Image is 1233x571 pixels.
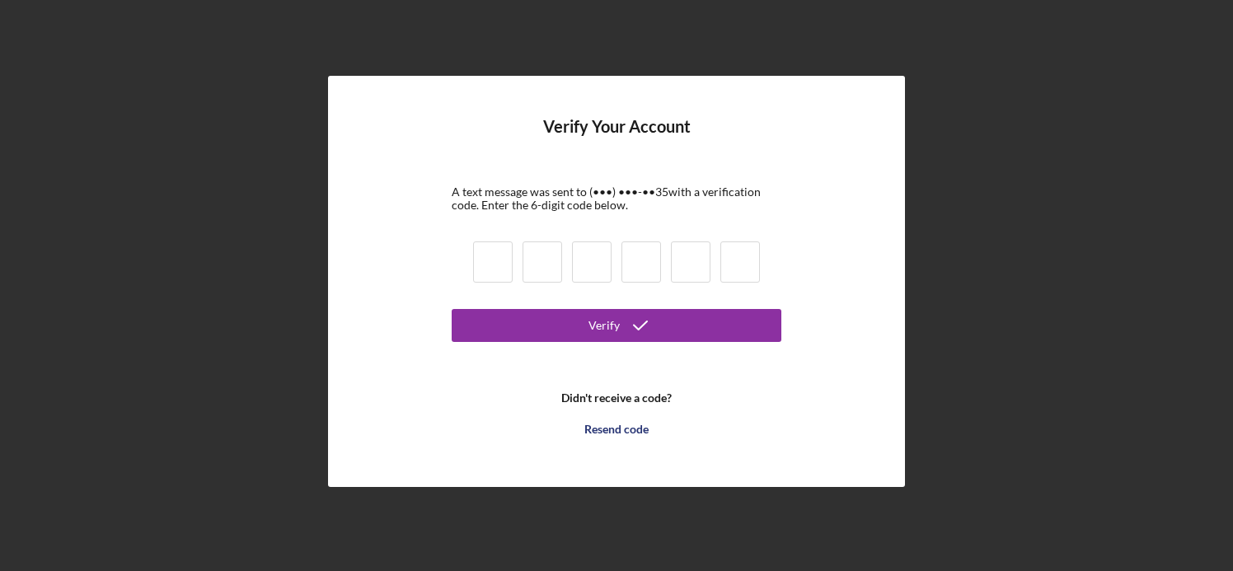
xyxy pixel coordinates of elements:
[561,391,672,405] b: Didn't receive a code?
[584,413,649,446] div: Resend code
[543,117,691,161] h4: Verify Your Account
[588,309,620,342] div: Verify
[452,185,781,212] div: A text message was sent to (•••) •••-•• 35 with a verification code. Enter the 6-digit code below.
[452,413,781,446] button: Resend code
[452,309,781,342] button: Verify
